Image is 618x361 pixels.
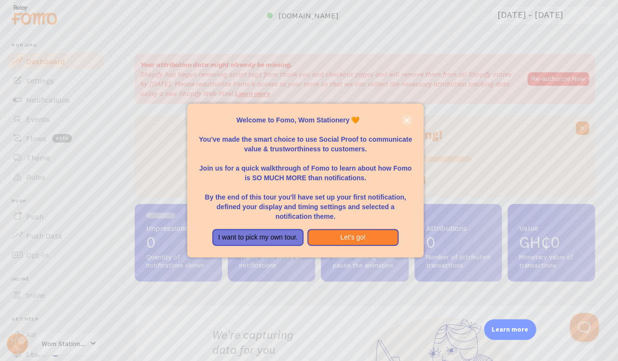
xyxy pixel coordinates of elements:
[187,104,424,258] div: Welcome to Fomo, Wom Stationery 🧡You&amp;#39;ve made the smart choice to use Social Proof to comm...
[199,154,412,183] p: Join us for a quick walkthrough of Fomo to learn about how Fomo is SO MUCH MORE than notifications.
[199,125,412,154] p: You've made the smart choice to use Social Proof to communicate value & trustworthiness to custom...
[402,115,412,125] button: close,
[199,183,412,221] p: By the end of this tour you'll have set up your first notification, defined your display and timi...
[484,319,536,340] div: Learn more
[212,229,303,246] button: I want to pick my own tour.
[492,325,528,334] p: Learn more
[307,229,398,246] button: Let's go!
[199,115,412,125] p: Welcome to Fomo, Wom Stationery 🧡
